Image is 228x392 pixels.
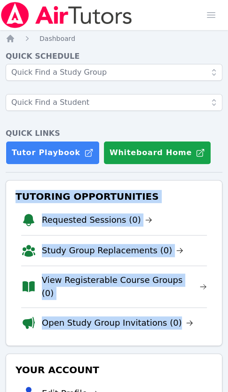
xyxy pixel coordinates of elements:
span: Dashboard [39,35,75,42]
input: Quick Find a Student [6,94,222,111]
h3: Your Account [14,361,214,378]
a: Open Study Group Invitations (0) [42,316,193,329]
input: Quick Find a Study Group [6,64,222,81]
a: Requested Sessions (0) [42,213,152,227]
button: Whiteboard Home [103,141,211,165]
a: Tutor Playbook [6,141,100,165]
h4: Quick Links [6,128,222,139]
h4: Quick Schedule [6,51,222,62]
a: Dashboard [39,34,75,43]
a: Study Group Replacements (0) [42,244,183,257]
nav: Breadcrumb [6,34,222,43]
h3: Tutoring Opportunities [14,188,214,205]
a: View Registerable Course Groups (0) [42,274,207,300]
